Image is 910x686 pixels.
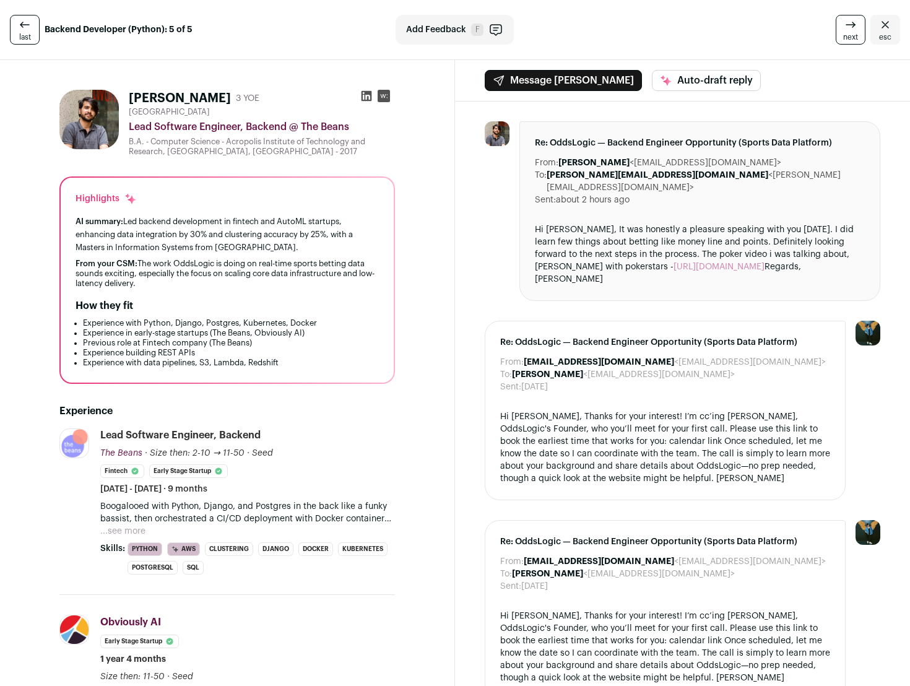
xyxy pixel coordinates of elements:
[59,404,395,419] h2: Experience
[298,542,333,556] li: Docker
[524,358,674,367] b: [EMAIL_ADDRESS][DOMAIN_NAME]
[535,169,547,194] dt: To:
[145,449,245,458] span: · Size then: 2-10 → 11-50
[205,542,253,556] li: Clustering
[547,169,865,194] dd: <[PERSON_NAME][EMAIL_ADDRESS][DOMAIN_NAME]>
[183,561,204,575] li: SQL
[500,410,830,485] div: Hi [PERSON_NAME], Thanks for your interest! I’m cc’ing [PERSON_NAME], OddsLogic's Founder, who yo...
[521,381,548,393] dd: [DATE]
[524,557,674,566] b: [EMAIL_ADDRESS][DOMAIN_NAME]
[500,568,512,580] dt: To:
[396,15,514,45] button: Add Feedback F
[100,653,166,666] span: 1 year 4 months
[512,370,583,379] b: [PERSON_NAME]
[406,24,466,36] span: Add Feedback
[521,580,548,593] dd: [DATE]
[535,194,556,206] dt: Sent:
[485,121,509,146] img: e4177b34379141d3797dc42c70167079e9f40e516cb73a05e235c3247c69bb8b.jpg
[83,318,379,328] li: Experience with Python, Django, Postgres, Kubernetes, Docker
[652,70,761,91] button: Auto-draft reply
[843,32,858,42] span: next
[500,536,830,548] span: Re: OddsLogic — Backend Engineer Opportunity (Sports Data Platform)
[100,635,179,648] li: Early Stage Startup
[485,70,642,91] button: Message [PERSON_NAME]
[856,321,880,345] img: 12031951-medium_jpg
[558,157,781,169] dd: <[EMAIL_ADDRESS][DOMAIN_NAME]>
[128,542,162,556] li: Python
[500,580,521,593] dt: Sent:
[512,568,735,580] dd: <[EMAIL_ADDRESS][DOMAIN_NAME]>
[76,193,137,205] div: Highlights
[535,157,558,169] dt: From:
[500,368,512,381] dt: To:
[76,217,123,225] span: AI summary:
[524,555,826,568] dd: <[EMAIL_ADDRESS][DOMAIN_NAME]>
[500,336,830,349] span: Re: OddsLogic — Backend Engineer Opportunity (Sports Data Platform)
[59,90,119,149] img: e4177b34379141d3797dc42c70167079e9f40e516cb73a05e235c3247c69bb8b.jpg
[512,368,735,381] dd: <[EMAIL_ADDRESS][DOMAIN_NAME]>
[129,107,210,117] span: [GEOGRAPHIC_DATA]
[535,224,865,285] div: Hi [PERSON_NAME], It was honestly a pleasure speaking with you [DATE]. I did learn few things abo...
[100,428,261,442] div: Lead Software Engineer, Backend
[500,356,524,368] dt: From:
[76,259,137,267] span: From your CSM:
[252,449,273,458] span: Seed
[83,358,379,368] li: Experience with data pipelines, S3, Lambda, Redshift
[60,429,89,458] img: 8a7a1156e352e5de4c372808a784367a30272434ea9e9d54352a76e1b4e8751a.png
[247,447,249,459] span: ·
[129,137,395,157] div: B.A. - Computer Science - Acropolis Institute of Technology and Research, [GEOGRAPHIC_DATA], [GEO...
[172,672,193,681] span: Seed
[100,672,165,681] span: Size then: 11-50
[500,381,521,393] dt: Sent:
[338,542,388,556] li: Kubernetes
[100,449,142,458] span: The Beans
[524,356,826,368] dd: <[EMAIL_ADDRESS][DOMAIN_NAME]>
[76,298,133,313] h2: How they fit
[674,263,765,271] a: [URL][DOMAIN_NAME]
[129,119,395,134] div: Lead Software Engineer, Backend @ The Beans
[100,500,395,525] p: Boogalooed with Python, Django, and Postgres in the back like a funky bassist, then orchestrated ...
[556,194,630,206] dd: about 2 hours ago
[129,90,231,107] h1: [PERSON_NAME]
[236,92,259,105] div: 3 YOE
[258,542,293,556] li: Django
[76,215,379,254] div: Led backend development in fintech and AutoML startups, enhancing data integration by 30% and clu...
[547,171,768,180] b: [PERSON_NAME][EMAIL_ADDRESS][DOMAIN_NAME]
[535,137,865,149] span: Re: OddsLogic — Backend Engineer Opportunity (Sports Data Platform)
[879,32,891,42] span: esc
[500,555,524,568] dt: From:
[100,483,207,495] span: [DATE] - [DATE] · 9 months
[100,617,161,627] span: Obviously AI
[856,520,880,545] img: 12031951-medium_jpg
[76,259,379,289] div: The work OddsLogic is doing on real-time sports betting data sounds exciting, especially the focu...
[471,24,483,36] span: F
[128,561,178,575] li: PostgreSQL
[512,570,583,578] b: [PERSON_NAME]
[19,32,31,42] span: last
[558,158,630,167] b: [PERSON_NAME]
[500,610,830,684] div: Hi [PERSON_NAME], Thanks for your interest! I’m cc’ing [PERSON_NAME], OddsLogic's Founder, who yo...
[83,348,379,358] li: Experience building REST APIs
[100,542,125,555] span: Skills:
[167,671,170,683] span: ·
[870,15,900,45] a: Close
[83,338,379,348] li: Previous role at Fintech company (The Beans)
[45,24,193,36] strong: Backend Developer (Python): 5 of 5
[167,542,200,556] li: AWS
[60,615,89,644] img: 39767e63017fe8e678ed2ec97e81f65a1d0d017f6c70364000540c29f7cc2f6e.png
[10,15,40,45] a: last
[83,328,379,338] li: Experience in early-stage startups (The Beans, Obviously AI)
[100,464,144,478] li: Fintech
[100,525,145,537] button: ...see more
[149,464,228,478] li: Early Stage Startup
[836,15,865,45] a: next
